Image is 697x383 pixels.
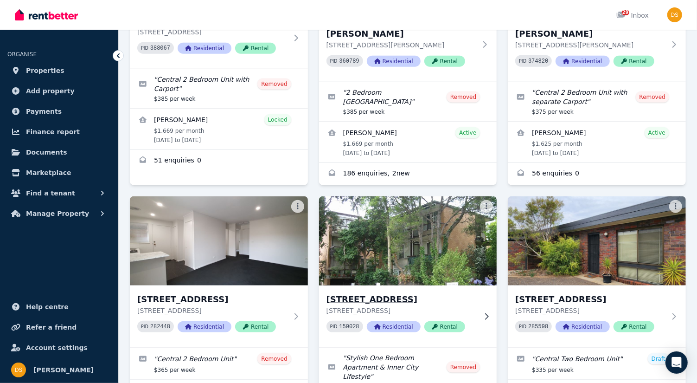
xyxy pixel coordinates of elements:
[7,318,111,337] a: Refer a friend
[7,51,37,58] span: ORGANISE
[528,58,548,65] code: 374820
[508,348,686,379] a: Edit listing: Central Two Bedroom Unit
[616,11,649,20] div: Inbox
[667,7,682,22] img: Donna Stone
[319,196,497,347] a: 5/3-25 Hanover St, Fitzroy[STREET_ADDRESS][STREET_ADDRESS]PID 150028ResidentialRental
[26,126,80,137] span: Finance report
[326,40,477,50] p: [STREET_ADDRESS][PERSON_NAME]
[26,301,69,312] span: Help centre
[178,321,231,332] span: Residential
[330,324,338,329] small: PID
[26,342,88,353] span: Account settings
[556,56,609,67] span: Residential
[141,45,148,51] small: PID
[291,200,304,213] button: More options
[669,200,682,213] button: More options
[424,56,465,67] span: Rental
[519,58,526,64] small: PID
[26,208,89,219] span: Manage Property
[515,293,665,306] h3: [STREET_ADDRESS]
[7,163,111,182] a: Marketplace
[130,348,308,379] a: Edit listing: Central 2 Bedroom Unit
[614,56,654,67] span: Rental
[150,324,170,330] code: 282448
[339,324,359,330] code: 150028
[26,65,64,76] span: Properties
[7,298,111,316] a: Help centre
[130,196,308,286] img: 5 Langi Street, Shepparton
[7,82,111,100] a: Add property
[141,324,148,329] small: PID
[7,61,111,80] a: Properties
[622,10,629,15] span: 29
[319,122,497,162] a: View details for Geoffrey Thorne
[330,58,338,64] small: PID
[326,293,477,306] h3: [STREET_ADDRESS]
[319,163,497,185] a: Enquiries for 3/21 Mason St, Shepparton
[314,194,501,288] img: 5/3-25 Hanover St, Fitzroy
[130,109,308,149] a: View details for Jarrod Wynd
[424,321,465,332] span: Rental
[7,184,111,202] button: Find a tenant
[7,204,111,223] button: Manage Property
[556,321,609,332] span: Residential
[508,82,686,121] a: Edit listing: Central 2 Bedroom Unit with separate Carport
[235,43,276,54] span: Rental
[130,69,308,108] a: Edit listing: Central 2 Bedroom Unit with Carport
[137,306,288,315] p: [STREET_ADDRESS]
[26,147,67,158] span: Documents
[508,122,686,162] a: View details for Mitchell Sandilands
[367,56,421,67] span: Residential
[137,293,288,306] h3: [STREET_ADDRESS]
[528,324,548,330] code: 285598
[150,45,170,52] code: 388067
[7,123,111,141] a: Finance report
[319,82,497,121] a: Edit listing: 2 Bedroom North Central Unit
[508,196,686,286] img: 5/16 Marungi Street, Shepparton
[7,143,111,162] a: Documents
[515,306,665,315] p: [STREET_ADDRESS]
[326,306,477,315] p: [STREET_ADDRESS]
[367,321,421,332] span: Residential
[519,324,526,329] small: PID
[614,321,654,332] span: Rental
[7,102,111,121] a: Payments
[235,321,276,332] span: Rental
[26,167,71,178] span: Marketplace
[33,364,94,376] span: [PERSON_NAME]
[7,338,111,357] a: Account settings
[508,163,686,185] a: Enquiries for 4/21 Mason St, Shepparton
[15,8,78,22] img: RentBetter
[178,43,231,54] span: Residential
[26,106,62,117] span: Payments
[26,85,75,97] span: Add property
[130,150,308,172] a: Enquiries for 3/16 Marungi St, Shepparton
[508,196,686,347] a: 5/16 Marungi Street, Shepparton[STREET_ADDRESS][STREET_ADDRESS]PID 285598ResidentialRental
[130,196,308,347] a: 5 Langi Street, Shepparton[STREET_ADDRESS][STREET_ADDRESS]PID 282448ResidentialRental
[26,322,77,333] span: Refer a friend
[339,58,359,65] code: 360789
[665,351,688,374] div: Open Intercom Messenger
[480,200,493,213] button: More options
[11,363,26,377] img: Donna Stone
[26,188,75,199] span: Find a tenant
[137,27,288,37] p: [STREET_ADDRESS]
[515,40,665,50] p: [STREET_ADDRESS][PERSON_NAME]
